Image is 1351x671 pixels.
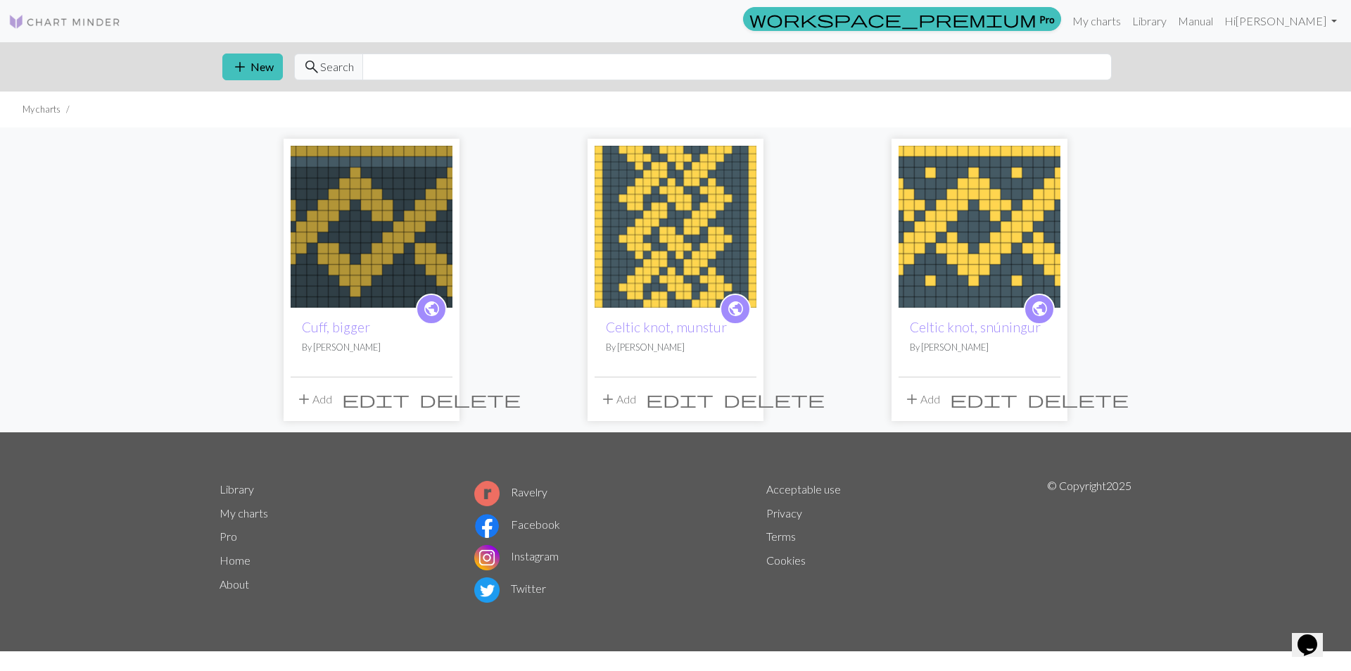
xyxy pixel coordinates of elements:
p: By [PERSON_NAME] [910,341,1049,354]
span: edit [646,389,713,409]
img: Facebook logo [474,513,500,539]
a: public [720,294,751,325]
a: Facebook [474,518,560,531]
a: Acceptable use [766,482,841,496]
a: My charts [1067,7,1127,35]
button: Edit [337,386,414,413]
a: Celtic knot, munstur [606,319,727,335]
a: About [220,577,249,591]
button: Edit [945,386,1022,413]
button: Delete [718,386,830,413]
a: Pro [220,529,237,543]
i: public [1031,295,1048,323]
img: Logo [8,13,121,30]
img: Celtic knot, munstur [595,146,756,308]
span: search [303,57,320,77]
a: Home [220,553,250,567]
p: By [PERSON_NAME] [606,341,745,354]
img: Celtic knot, snúningur [899,146,1060,308]
a: Library [1127,7,1172,35]
button: Delete [414,386,526,413]
a: Twitter [474,582,546,595]
span: add [903,389,920,409]
span: edit [342,389,410,409]
i: Edit [646,391,713,408]
a: Cookies [766,553,806,567]
span: delete [723,389,825,409]
span: edit [950,389,1017,409]
button: Delete [1022,386,1134,413]
img: Cuff, bigger [291,146,452,308]
p: By [PERSON_NAME] [302,341,441,354]
button: Add [291,386,337,413]
button: Add [899,386,945,413]
span: public [727,298,744,320]
span: workspace_premium [749,9,1036,29]
a: Cuff, bigger [291,218,452,232]
a: Hi[PERSON_NAME] [1219,7,1343,35]
a: Instagram [474,549,559,563]
span: public [423,298,440,320]
iframe: chat widget [1292,615,1337,657]
span: add [296,389,312,409]
a: Manual [1172,7,1219,35]
img: Ravelry logo [474,481,500,506]
span: add [231,57,248,77]
span: add [600,389,616,409]
i: Edit [950,391,1017,408]
a: Celtic knot, munstur [595,218,756,232]
a: Pro [743,7,1061,31]
a: Cuff, bigger [302,319,370,335]
a: public [416,294,447,325]
a: Terms [766,529,796,543]
i: public [423,295,440,323]
p: © Copyright 2025 [1047,477,1131,606]
i: public [727,295,744,323]
li: My charts [23,103,61,116]
button: Edit [641,386,718,413]
a: Privacy [766,506,802,520]
img: Twitter logo [474,577,500,603]
a: Ravelry [474,485,547,498]
button: New [222,54,283,80]
a: public [1024,294,1055,325]
button: Add [595,386,641,413]
a: Library [220,482,254,496]
span: delete [1027,389,1129,409]
i: Edit [342,391,410,408]
img: Instagram logo [474,545,500,570]
span: Search [320,58,354,75]
a: Celtic knot, snúningur [910,319,1041,335]
a: My charts [220,506,268,520]
a: Celtic knot, snúningur [899,218,1060,232]
span: delete [419,389,521,409]
span: public [1031,298,1048,320]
